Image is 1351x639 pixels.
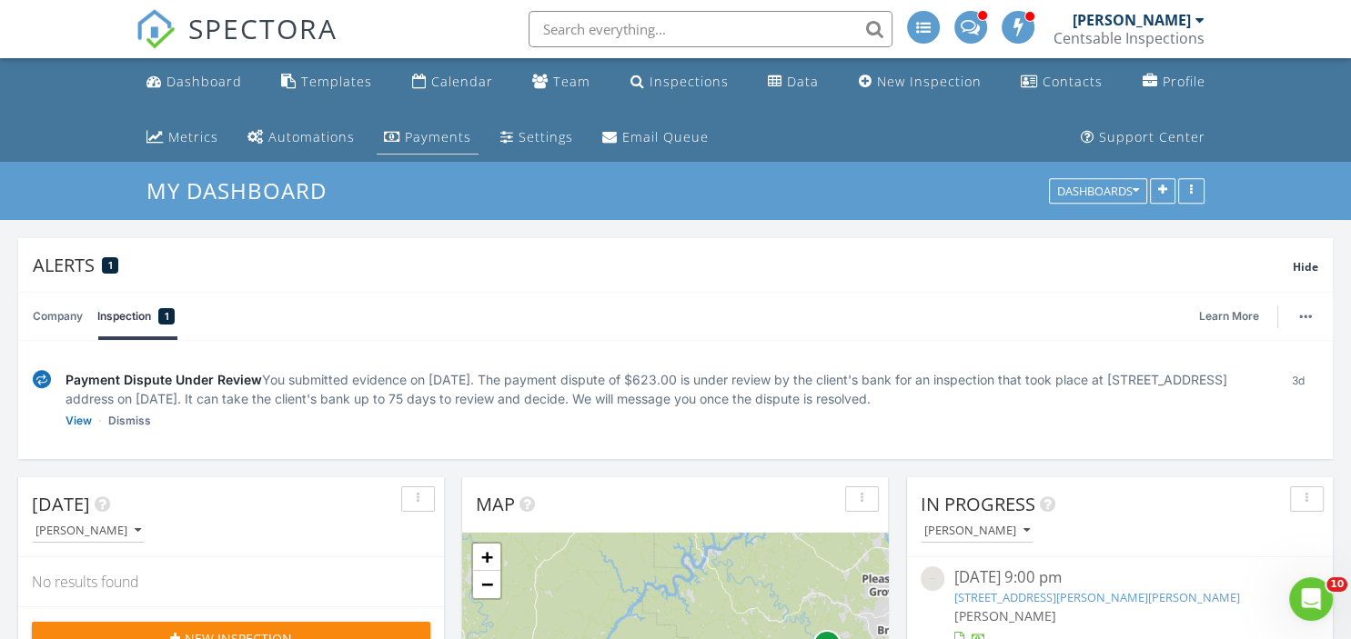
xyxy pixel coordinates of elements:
a: Team [525,65,598,99]
div: 3d [1277,370,1318,430]
span: 10 [1326,577,1347,592]
div: Email Queue [622,128,709,145]
a: Learn More [1199,307,1270,325]
iframe: Intercom live chat [1289,577,1333,621]
div: [PERSON_NAME] [35,524,141,537]
div: Support Center [1099,128,1205,145]
div: You submitted evidence on [DATE]. The payment dispute of $623.00 is under review by the client's ... [66,370,1263,408]
div: Calendar [431,73,493,90]
div: No results found [18,557,444,606]
a: Metrics [139,121,226,155]
input: Search everything... [529,11,892,47]
div: Team [553,73,590,90]
a: Payments [377,121,479,155]
div: Centsable Inspections [1054,29,1205,47]
div: [PERSON_NAME] [924,524,1030,537]
div: [PERSON_NAME] [1073,11,1191,29]
a: Dismiss [108,412,151,430]
div: [DATE] 9:00 pm [953,566,1285,589]
a: Dashboard [139,65,249,99]
span: [PERSON_NAME] [953,607,1055,624]
button: [PERSON_NAME] [921,519,1033,544]
a: My Dashboard [146,175,342,205]
div: Inspections [650,73,729,90]
a: Zoom out [473,571,500,598]
div: Automations [268,128,355,145]
img: under-review-2fe708636b114a7f4b8d.svg [33,370,51,389]
button: Dashboards [1049,179,1147,205]
div: Metrics [168,128,218,145]
img: The Best Home Inspection Software - Spectora [136,9,176,49]
span: Hide [1293,259,1318,275]
span: Map [476,492,515,516]
span: SPECTORA [188,9,338,47]
div: Settings [519,128,573,145]
a: Support Center [1074,121,1213,155]
div: Templates [301,73,372,90]
a: [STREET_ADDRESS][PERSON_NAME][PERSON_NAME] [953,589,1239,605]
a: Templates [274,65,379,99]
a: Company [33,293,83,340]
div: Dashboard [166,73,242,90]
div: Profile [1163,73,1205,90]
a: Email Queue [595,121,716,155]
a: Inspections [623,65,736,99]
div: Contacts [1043,73,1103,90]
a: Inspection [97,293,175,340]
span: 1 [165,307,169,325]
a: View [66,412,92,430]
div: Dashboards [1057,185,1139,198]
img: ellipsis-632cfdd7c38ec3a7d453.svg [1299,315,1312,318]
div: New Inspection [877,73,982,90]
img: streetview [921,566,944,590]
a: Settings [493,121,580,155]
a: Data [761,65,826,99]
div: Alerts [33,253,1293,277]
div: Data [787,73,819,90]
span: 1 [108,259,113,272]
a: Contacts [1013,65,1110,99]
a: Calendar [405,65,500,99]
div: Payments [405,128,471,145]
a: Zoom in [473,544,500,571]
a: Automations (Basic) [240,121,362,155]
span: Payment Dispute Under Review [66,372,262,387]
span: In Progress [921,492,1035,516]
span: [DATE] [32,492,90,516]
button: [PERSON_NAME] [32,519,145,544]
a: Company Profile [1135,65,1213,99]
a: SPECTORA [136,25,338,63]
a: New Inspection [852,65,989,99]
